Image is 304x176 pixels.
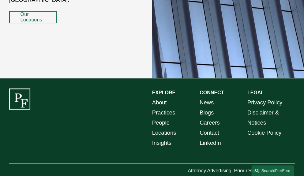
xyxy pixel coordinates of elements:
a: About [152,97,167,107]
a: Search this site [251,165,294,176]
a: Disclaimer & Notices [247,107,295,128]
a: News [200,97,214,107]
a: People [152,118,170,128]
a: Contact [200,128,219,138]
a: LinkedIn [200,138,221,148]
a: Locations [152,128,176,138]
strong: CONNECT [200,90,224,95]
a: Practices [152,107,175,118]
strong: LEGAL [247,90,264,95]
a: Our Locations [9,11,57,23]
a: Blogs [200,107,214,118]
a: Insights [152,138,171,148]
strong: EXPLORE [152,90,175,95]
a: Careers [200,118,220,128]
a: Cookie Policy [247,128,281,138]
a: Privacy Policy [247,97,282,107]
